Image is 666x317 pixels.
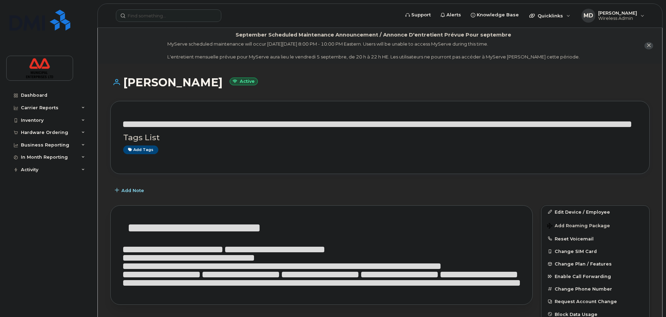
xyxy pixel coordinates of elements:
[541,218,649,232] button: Add Roaming Package
[236,31,511,39] div: September Scheduled Maintenance Announcement / Annonce D'entretient Prévue Pour septembre
[121,187,144,194] span: Add Note
[547,223,610,230] span: Add Roaming Package
[541,206,649,218] a: Edit Device / Employee
[167,41,580,60] div: MyServe scheduled maintenance will occur [DATE][DATE] 8:00 PM - 10:00 PM Eastern. Users will be u...
[541,270,649,283] button: Enable Call Forwarding
[541,283,649,295] button: Change Phone Number
[230,78,258,86] small: Active
[110,184,150,197] button: Add Note
[644,42,653,49] button: close notification
[541,257,649,270] button: Change Plan / Features
[110,76,650,88] h1: [PERSON_NAME]
[555,261,612,267] span: Change Plan / Features
[541,295,649,308] button: Request Account Change
[541,232,649,245] button: Reset Voicemail
[123,133,637,142] h3: Tags List
[123,145,158,154] a: Add tags
[541,245,649,257] button: Change SIM Card
[555,274,611,279] span: Enable Call Forwarding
